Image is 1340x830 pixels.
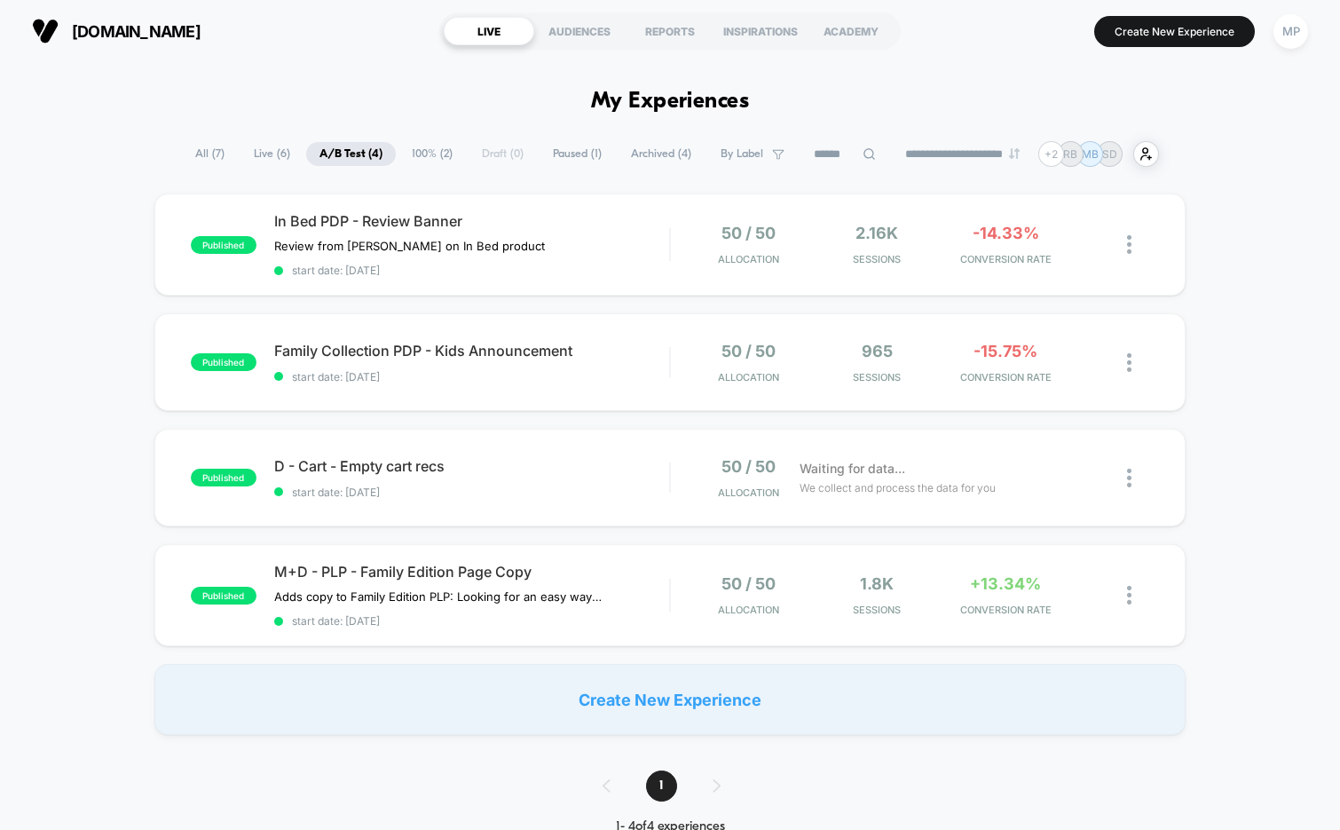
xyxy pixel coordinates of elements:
[1009,148,1020,159] img: end
[718,371,779,383] span: Allocation
[540,142,615,166] span: Paused ( 1 )
[27,17,206,45] button: [DOMAIN_NAME]
[946,253,1066,265] span: CONVERSION RATE
[1063,147,1077,161] p: RB
[721,147,763,161] span: By Label
[274,589,603,604] span: Adds copy to Family Edition PLP: ﻿Looking for an easy way to give your kids positive playtime act...
[860,574,894,593] span: 1.8k
[274,239,545,253] span: Review from [PERSON_NAME] on In Bed product
[191,469,256,486] span: published
[862,342,893,360] span: 965
[274,212,670,230] span: In Bed PDP - Review Banner
[718,253,779,265] span: Allocation
[32,18,59,44] img: Visually logo
[1127,353,1131,372] img: close
[1268,13,1313,50] button: MP
[973,224,1039,242] span: -14.33%
[154,664,1186,735] div: Create New Experience
[800,459,905,478] span: Waiting for data...
[274,457,670,475] span: D - Cart - Empty cart recs
[274,264,670,277] span: start date: [DATE]
[646,771,677,802] span: 1
[72,22,201,41] span: [DOMAIN_NAME]
[1102,147,1117,161] p: SD
[274,486,670,499] span: start date: [DATE]
[721,342,776,360] span: 50 / 50
[1127,586,1131,605] img: close
[946,371,1066,383] span: CONVERSION RATE
[817,604,937,616] span: Sessions
[618,142,705,166] span: Archived ( 4 )
[1038,141,1064,167] div: + 2
[721,457,776,476] span: 50 / 50
[625,17,715,45] div: REPORTS
[946,604,1066,616] span: CONVERSION RATE
[970,574,1041,593] span: +13.34%
[274,563,670,581] span: M+D - PLP - Family Edition Page Copy
[534,17,625,45] div: AUDIENCES
[1273,14,1308,49] div: MP
[721,224,776,242] span: 50 / 50
[718,604,779,616] span: Allocation
[182,142,238,166] span: All ( 7 )
[715,17,806,45] div: INSPIRATIONS
[444,17,534,45] div: LIVE
[1094,16,1255,47] button: Create New Experience
[1082,147,1099,161] p: MB
[973,342,1037,360] span: -15.75%
[398,142,466,166] span: 100% ( 2 )
[718,486,779,499] span: Allocation
[591,89,750,115] h1: My Experiences
[274,342,670,360] span: Family Collection PDP - Kids Announcement
[191,587,256,605] span: published
[817,253,937,265] span: Sessions
[806,17,896,45] div: ACADEMY
[191,236,256,254] span: published
[191,353,256,371] span: published
[274,370,670,383] span: start date: [DATE]
[817,371,937,383] span: Sessions
[800,479,996,496] span: We collect and process the data for you
[240,142,303,166] span: Live ( 6 )
[1127,469,1131,487] img: close
[1127,235,1131,254] img: close
[721,574,776,593] span: 50 / 50
[274,614,670,628] span: start date: [DATE]
[306,142,396,166] span: A/B Test ( 4 )
[855,224,898,242] span: 2.16k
